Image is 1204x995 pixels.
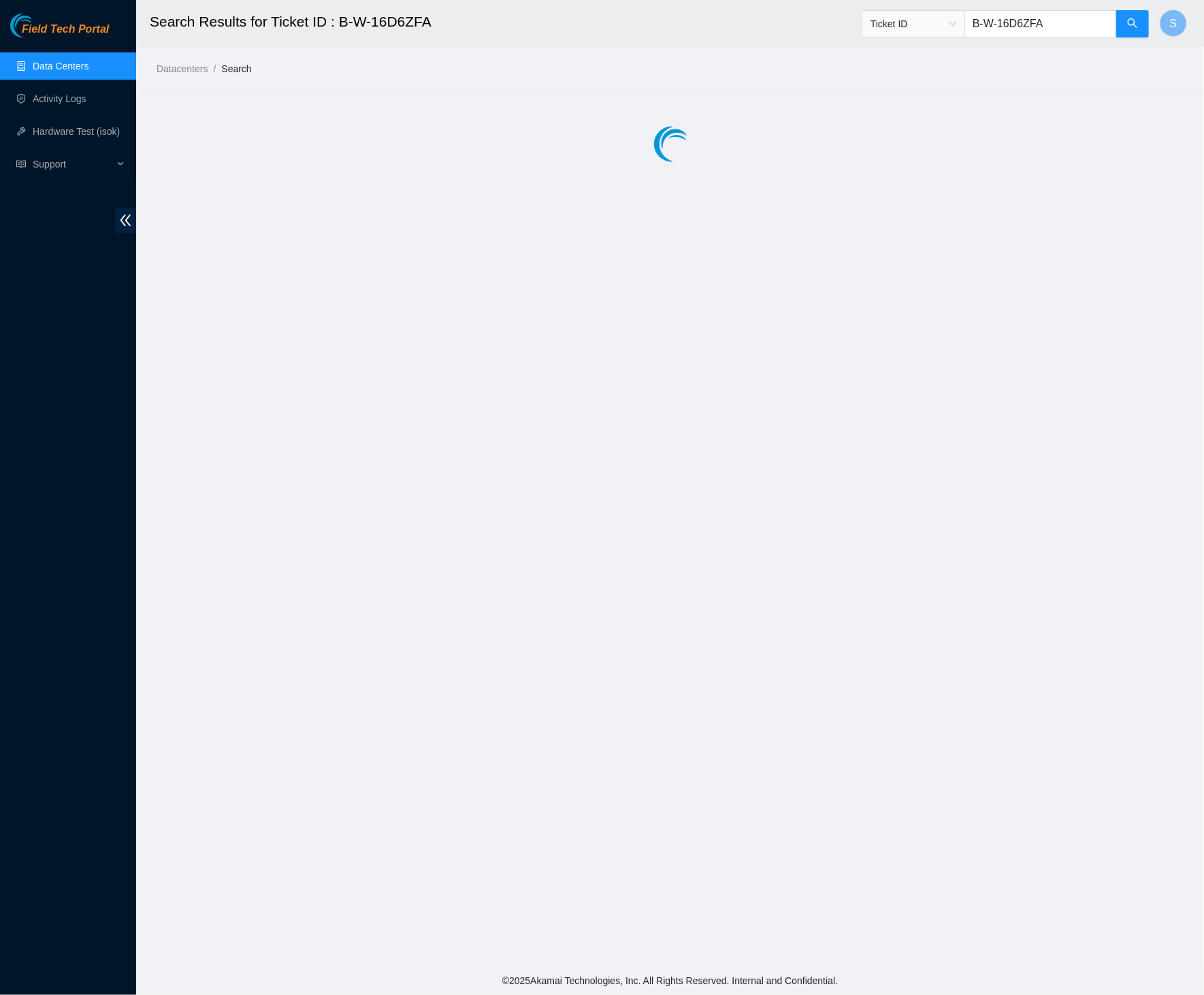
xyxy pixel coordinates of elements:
span: Field Tech Portal [22,23,109,36]
a: Akamai TechnologiesField Tech Portal [10,25,109,42]
a: Activity Logs [33,93,86,104]
a: Search [221,63,251,74]
footer: © 2025 Akamai Technologies, Inc. All Rights Reserved. Internal and Confidential. [136,966,1204,995]
span: double-left [115,208,136,233]
span: Ticket ID [871,14,956,34]
span: / [213,63,216,74]
input: Enter text here... [964,10,1117,37]
span: S [1170,15,1177,32]
a: Data Centers [33,61,88,72]
a: Hardware Test (isok) [33,126,120,137]
img: Akamai Technologies [10,14,69,37]
span: Support [33,151,113,178]
span: read [16,159,26,169]
button: S [1160,10,1187,37]
a: Datacenters [157,63,208,74]
button: search [1116,10,1149,37]
span: search [1127,18,1138,31]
